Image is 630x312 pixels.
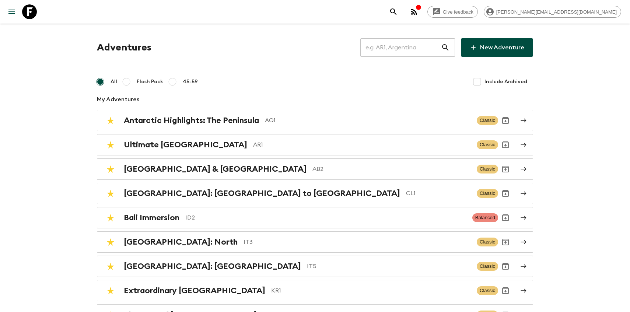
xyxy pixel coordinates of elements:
a: Extraordinary [GEOGRAPHIC_DATA]KR1ClassicArchive [97,280,533,301]
input: e.g. AR1, Argentina [360,37,441,58]
span: Classic [477,116,498,125]
button: Archive [498,210,513,225]
div: [PERSON_NAME][EMAIL_ADDRESS][DOMAIN_NAME] [484,6,621,18]
span: 45-59 [183,78,198,85]
a: Antarctic Highlights: The PeninsulaAQ1ClassicArchive [97,110,533,131]
span: All [111,78,117,85]
button: Archive [498,113,513,128]
span: Give feedback [439,9,477,15]
h2: [GEOGRAPHIC_DATA]: North [124,237,238,247]
button: Archive [498,283,513,298]
button: menu [4,4,19,19]
h2: [GEOGRAPHIC_DATA] & [GEOGRAPHIC_DATA] [124,164,307,174]
p: AQ1 [265,116,471,125]
span: Include Archived [484,78,527,85]
p: KR1 [271,286,471,295]
span: Classic [477,189,498,198]
span: Classic [477,140,498,149]
span: Classic [477,165,498,173]
span: Classic [477,262,498,271]
a: Give feedback [427,6,478,18]
button: Archive [498,235,513,249]
p: CL1 [406,189,471,198]
a: Ultimate [GEOGRAPHIC_DATA]AR1ClassicArchive [97,134,533,155]
span: Balanced [472,213,498,222]
button: Archive [498,186,513,201]
a: [GEOGRAPHIC_DATA] & [GEOGRAPHIC_DATA]AB2ClassicArchive [97,158,533,180]
h2: [GEOGRAPHIC_DATA]: [GEOGRAPHIC_DATA] to [GEOGRAPHIC_DATA] [124,189,400,198]
button: Archive [498,162,513,176]
button: Archive [498,259,513,274]
h1: Adventures [97,40,151,55]
span: Classic [477,238,498,246]
h2: Antarctic Highlights: The Peninsula [124,116,259,125]
a: [GEOGRAPHIC_DATA]: NorthIT3ClassicArchive [97,231,533,253]
span: Classic [477,286,498,295]
p: AR1 [253,140,471,149]
a: [GEOGRAPHIC_DATA]: [GEOGRAPHIC_DATA]IT5ClassicArchive [97,256,533,277]
a: New Adventure [461,38,533,57]
p: My Adventures [97,95,533,104]
h2: Ultimate [GEOGRAPHIC_DATA] [124,140,247,150]
p: ID2 [185,213,466,222]
h2: [GEOGRAPHIC_DATA]: [GEOGRAPHIC_DATA] [124,262,301,271]
a: Bali ImmersionID2BalancedArchive [97,207,533,228]
h2: Bali Immersion [124,213,179,222]
p: IT5 [307,262,471,271]
a: [GEOGRAPHIC_DATA]: [GEOGRAPHIC_DATA] to [GEOGRAPHIC_DATA]CL1ClassicArchive [97,183,533,204]
h2: Extraordinary [GEOGRAPHIC_DATA] [124,286,265,295]
button: Archive [498,137,513,152]
button: search adventures [386,4,401,19]
p: IT3 [244,238,471,246]
p: AB2 [312,165,471,173]
span: [PERSON_NAME][EMAIL_ADDRESS][DOMAIN_NAME] [492,9,621,15]
span: Flash Pack [137,78,163,85]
